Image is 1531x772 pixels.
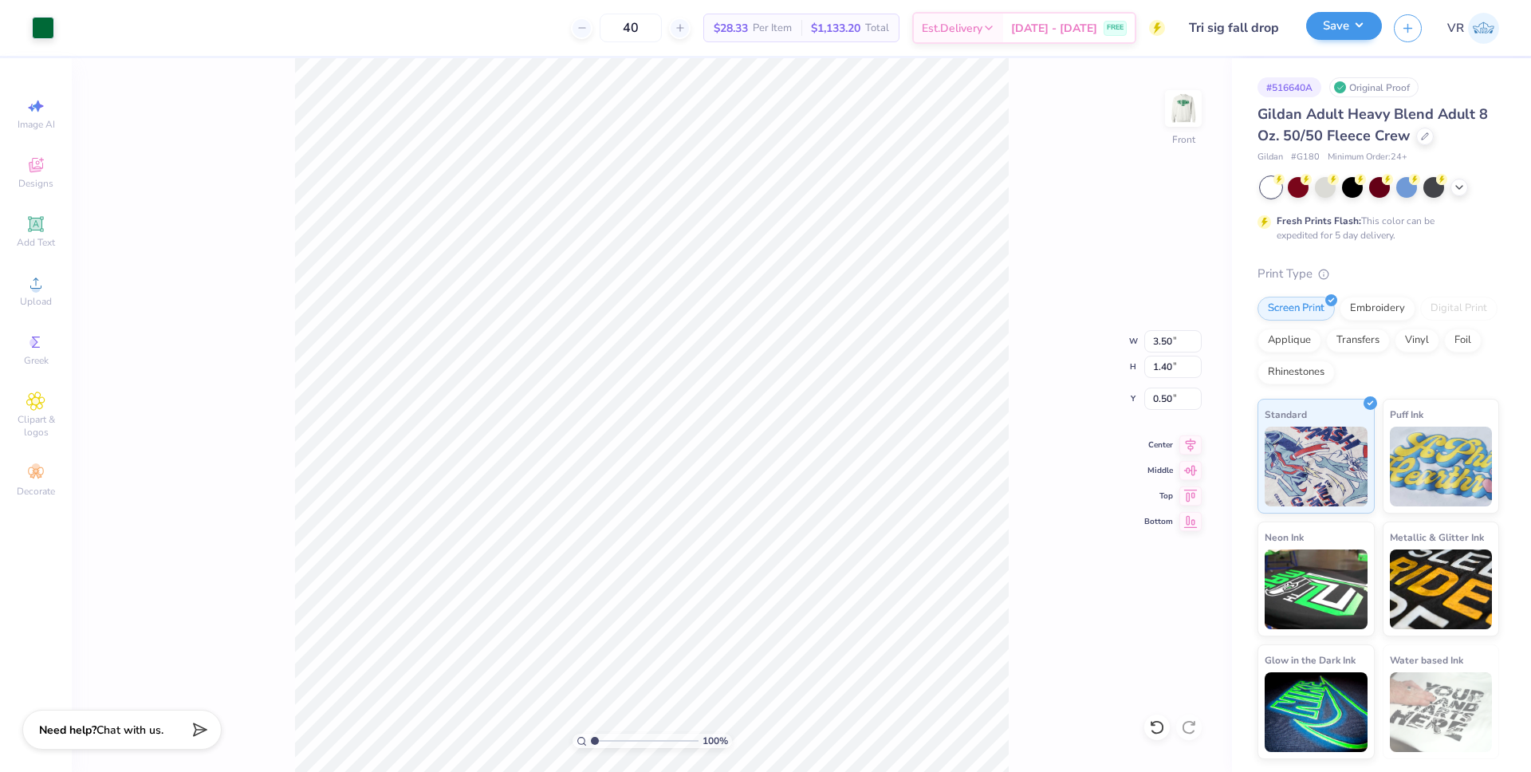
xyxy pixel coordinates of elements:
[1277,215,1361,227] strong: Fresh Prints Flash:
[1390,672,1493,752] img: Water based Ink
[714,20,748,37] span: $28.33
[1291,151,1320,164] span: # G180
[1257,297,1335,321] div: Screen Print
[1257,104,1488,145] span: Gildan Adult Heavy Blend Adult 8 Oz. 50/50 Fleece Crew
[17,485,55,498] span: Decorate
[600,14,662,42] input: – –
[1390,549,1493,629] img: Metallic & Glitter Ink
[1107,22,1124,33] span: FREE
[1167,93,1199,124] img: Front
[1447,19,1464,37] span: VR
[1468,13,1499,44] img: Vincent Roxas
[39,723,96,738] strong: Need help?
[1257,151,1283,164] span: Gildan
[18,177,53,190] span: Designs
[1265,529,1304,546] span: Neon Ink
[24,354,49,367] span: Greek
[1265,672,1368,752] img: Glow in the Dark Ink
[1265,427,1368,506] img: Standard
[1277,214,1473,242] div: This color can be expedited for 5 day delivery.
[8,413,64,439] span: Clipart & logos
[1265,652,1356,668] span: Glow in the Dark Ink
[1328,151,1407,164] span: Minimum Order: 24 +
[1395,329,1439,353] div: Vinyl
[1447,13,1499,44] a: VR
[922,20,982,37] span: Est. Delivery
[1144,439,1173,451] span: Center
[703,734,728,748] span: 100 %
[753,20,792,37] span: Per Item
[1144,516,1173,527] span: Bottom
[1326,329,1390,353] div: Transfers
[1420,297,1498,321] div: Digital Print
[1257,360,1335,384] div: Rhinestones
[1172,132,1195,147] div: Front
[1340,297,1415,321] div: Embroidery
[17,236,55,249] span: Add Text
[1390,529,1484,546] span: Metallic & Glitter Ink
[865,20,889,37] span: Total
[1390,652,1463,668] span: Water based Ink
[1329,77,1419,97] div: Original Proof
[1265,406,1307,423] span: Standard
[20,295,52,308] span: Upload
[1265,549,1368,629] img: Neon Ink
[18,118,55,131] span: Image AI
[1144,465,1173,476] span: Middle
[811,20,860,37] span: $1,133.20
[96,723,163,738] span: Chat with us.
[1257,265,1499,283] div: Print Type
[1257,77,1321,97] div: # 516640A
[1257,329,1321,353] div: Applique
[1390,406,1423,423] span: Puff Ink
[1390,427,1493,506] img: Puff Ink
[1144,490,1173,502] span: Top
[1306,12,1382,40] button: Save
[1011,20,1097,37] span: [DATE] - [DATE]
[1444,329,1482,353] div: Foil
[1177,12,1294,44] input: Untitled Design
